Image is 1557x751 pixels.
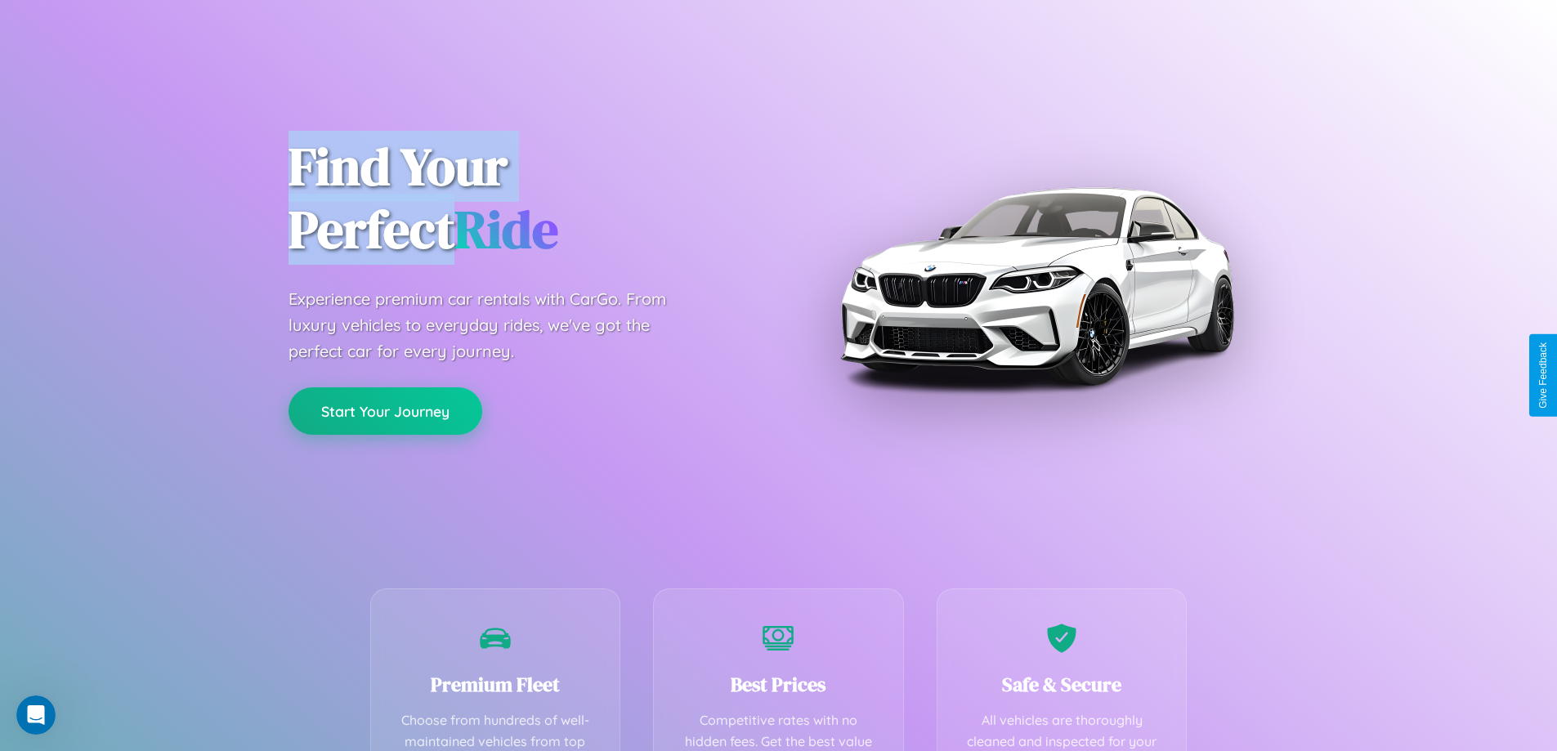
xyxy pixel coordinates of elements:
button: Start Your Journey [289,387,482,435]
img: Premium BMW car rental vehicle [832,82,1241,490]
h3: Premium Fleet [396,671,596,698]
div: Give Feedback [1537,342,1549,409]
h1: Find Your Perfect [289,136,754,262]
iframe: Intercom live chat [16,695,56,735]
h3: Safe & Secure [962,671,1162,698]
span: Ride [454,194,558,265]
p: Experience premium car rentals with CarGo. From luxury vehicles to everyday rides, we've got the ... [289,286,697,364]
h3: Best Prices [678,671,879,698]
